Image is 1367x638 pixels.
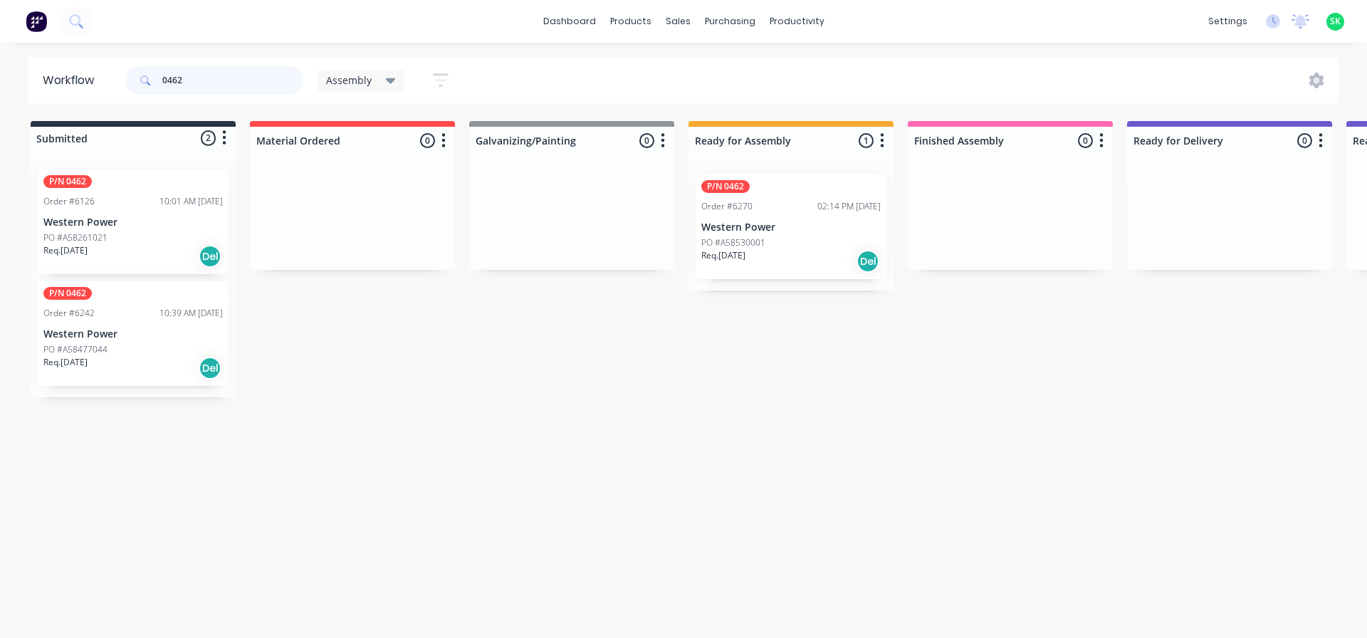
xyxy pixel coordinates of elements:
div: 10:01 AM [DATE] [159,195,223,208]
p: Req. [DATE] [701,249,745,262]
p: PO #A58261021 [43,231,108,244]
div: P/N 0462Order #624210:39 AM [DATE]Western PowerPO #A58477044Req.[DATE]Del [38,281,229,386]
div: P/N 0462 [43,175,92,188]
div: Del [199,357,221,380]
div: P/N 0462Order #612610:01 AM [DATE]Western PowerPO #A58261021Req.[DATE]Del [38,169,229,274]
div: Order #6270 [701,200,753,213]
p: Western Power [43,328,223,340]
span: Assembly [326,73,372,88]
div: Workflow [43,72,101,89]
div: 10:39 AM [DATE] [159,307,223,320]
p: Req. [DATE] [43,356,88,369]
div: settings [1201,11,1255,32]
div: P/N 0462 [701,180,750,193]
p: PO #A58477044 [43,343,108,356]
p: PO #A58530001 [701,236,765,249]
div: purchasing [698,11,763,32]
img: Factory [26,11,47,32]
div: 02:14 PM [DATE] [817,200,881,213]
div: Order #6126 [43,195,95,208]
span: SK [1330,15,1341,28]
div: P/N 0462 [43,287,92,300]
div: Del [199,245,221,268]
p: Req. [DATE] [43,244,88,257]
p: Western Power [43,216,223,229]
div: productivity [763,11,832,32]
input: Search for orders... [162,66,303,95]
div: products [603,11,659,32]
div: sales [659,11,698,32]
div: Order #6242 [43,307,95,320]
div: Del [857,250,879,273]
div: P/N 0462Order #627002:14 PM [DATE]Western PowerPO #A58530001Req.[DATE]Del [696,174,886,279]
a: dashboard [536,11,603,32]
p: Western Power [701,221,881,234]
